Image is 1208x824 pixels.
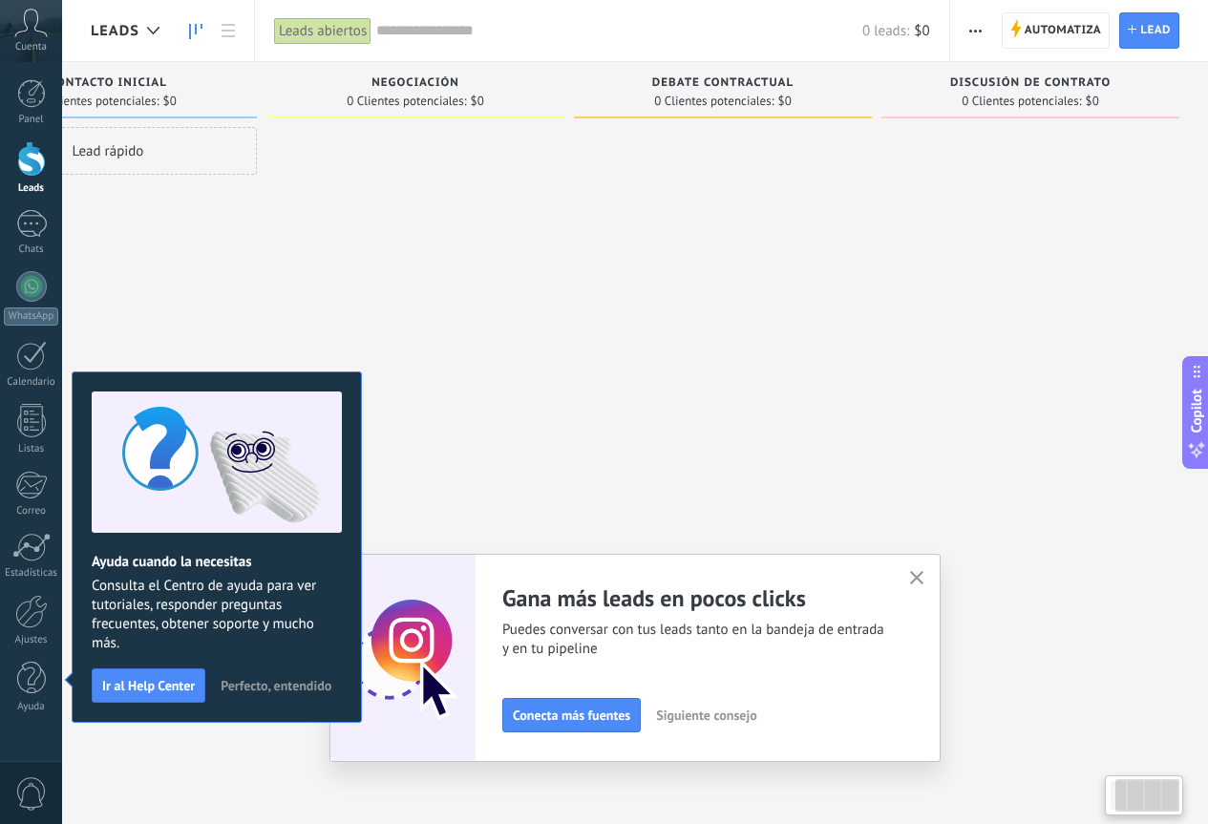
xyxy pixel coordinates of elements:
button: Perfecto, entendido [212,671,340,700]
span: 0 Clientes potenciales: [962,95,1081,107]
div: Chats [4,243,59,256]
span: Cuenta [15,41,47,53]
button: Conecta más fuentes [502,698,641,732]
div: Discusión de contrato [891,76,1170,93]
div: Estadísticas [4,567,59,580]
span: 0 leads: [862,22,909,40]
span: Debate contractual [652,76,794,90]
a: Automatiza [1002,12,1111,49]
span: Automatiza [1025,13,1102,48]
span: Contacto inicial [49,76,167,90]
div: Ajustes [4,634,59,646]
a: Lead [1119,12,1179,49]
span: Consulta el Centro de ayuda para ver tutoriales, responder preguntas frecuentes, obtener soporte ... [92,577,342,653]
span: $0 [1086,95,1099,107]
h2: Gana más leads en pocos clicks [502,583,886,613]
div: Calendario [4,376,59,389]
span: Puedes conversar con tus leads tanto en la bandeja de entrada y en tu pipeline [502,621,886,659]
span: Negociación [371,76,459,90]
a: Leads [180,12,212,50]
h2: Ayuda cuando la necesitas [92,553,342,571]
button: Siguiente consejo [647,701,765,729]
span: 0 Clientes potenciales: [347,95,466,107]
span: Conecta más fuentes [513,708,630,722]
span: $0 [914,22,929,40]
div: Panel [4,114,59,126]
span: $0 [471,95,484,107]
span: $0 [163,95,177,107]
span: $0 [778,95,792,107]
span: Leads [91,22,139,40]
button: Más [962,12,989,49]
span: Copilot [1187,389,1206,433]
span: Lead [1140,13,1171,48]
span: Ir al Help Center [102,679,195,692]
div: Negociación [276,76,555,93]
span: Discusión de contrato [950,76,1111,90]
button: Ir al Help Center [92,668,205,703]
span: 0 Clientes potenciales: [654,95,774,107]
a: Lista [212,12,244,50]
div: WhatsApp [4,307,58,326]
span: Siguiente consejo [656,708,756,722]
div: Debate contractual [583,76,862,93]
div: Ayuda [4,701,59,713]
span: Perfecto, entendido [221,679,331,692]
div: Correo [4,505,59,518]
span: 0 Clientes potenciales: [39,95,159,107]
div: Leads [4,182,59,195]
div: Leads abiertos [274,17,371,45]
div: Listas [4,443,59,455]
